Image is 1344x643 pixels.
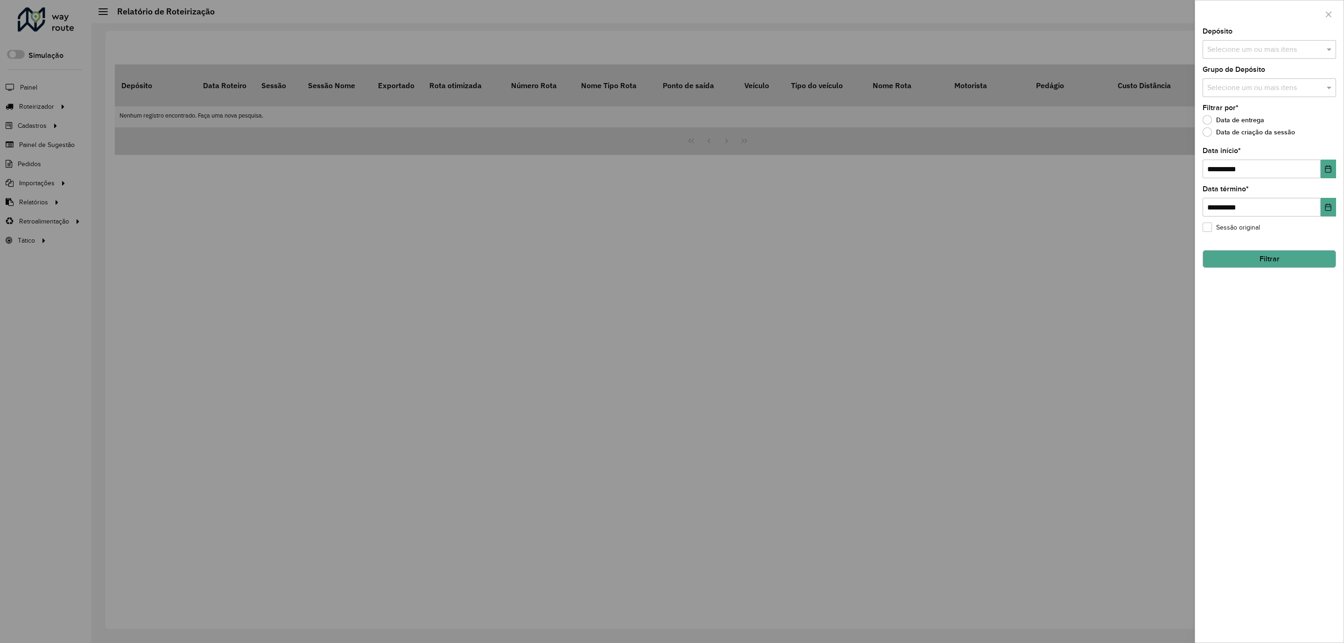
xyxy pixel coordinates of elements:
[1203,64,1265,75] label: Grupo de Depósito
[1203,223,1260,232] label: Sessão original
[1203,102,1239,113] label: Filtrar por
[1203,26,1232,37] label: Depósito
[1321,160,1336,178] button: Choose Date
[1203,115,1264,125] label: Data de entrega
[1203,183,1249,195] label: Data término
[1203,127,1295,137] label: Data de criação da sessão
[1203,250,1336,268] button: Filtrar
[1321,198,1336,217] button: Choose Date
[1203,145,1241,156] label: Data início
